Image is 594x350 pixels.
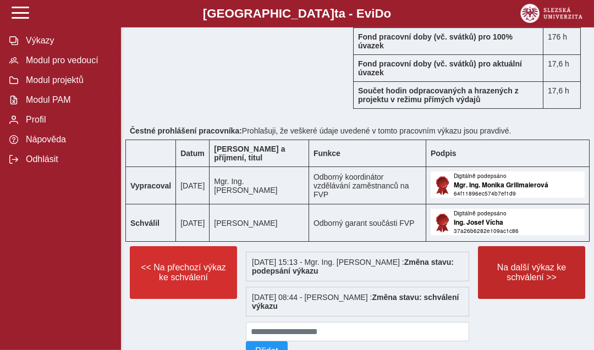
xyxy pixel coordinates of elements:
span: [DATE] [180,181,205,190]
img: Digitálně podepsáno uživatelem [431,171,585,198]
img: logo_web_su.png [520,4,582,23]
div: [DATE] 08:44 - [PERSON_NAME] : [246,287,469,316]
span: Modul PAM [23,95,112,105]
span: Výkazy [23,36,112,46]
b: Funkce [313,149,340,158]
div: 176 h [543,27,581,54]
span: Modul pro vedoucí [23,55,112,65]
button: Na další výkaz ke schválení >> [478,246,585,299]
span: Nápověda [23,135,112,145]
button: << Na přechozí výkaz ke schválení [130,246,237,299]
span: Odhlásit [23,154,112,164]
b: Změna stavu: schválení výkazu [252,293,459,310]
b: Změna stavu: podepsání výkazu [252,258,454,275]
span: o [384,7,392,20]
td: Odborný garant součásti FVP [309,204,426,242]
span: Na další výkaz ke schválení >> [487,263,576,282]
span: t [334,7,338,20]
span: << Na přechozí výkaz ke schválení [139,263,228,282]
td: Odborný koordinátor vzdělávání zaměstnanců na FVP [309,167,426,204]
span: [DATE] [180,219,205,227]
b: [GEOGRAPHIC_DATA] a - Evi [33,7,561,21]
span: Profil [23,115,112,125]
b: [PERSON_NAME] a příjmení, titul [214,145,285,162]
div: 17,6 h [543,81,581,109]
b: Datum [180,149,205,158]
span: Modul projektů [23,75,112,85]
td: Mgr. Ing. [PERSON_NAME] [210,167,309,204]
b: Čestné prohlášení pracovníka: [130,126,242,135]
b: Schválil [130,219,159,227]
span: D [375,7,383,20]
td: [PERSON_NAME] [210,204,309,242]
div: [DATE] 15:13 - Mgr. Ing. [PERSON_NAME] : [246,252,469,281]
b: Podpis [431,149,457,158]
div: Prohlašuji, že veškeré údaje uvedené v tomto pracovním výkazu jsou pravdivé. [125,122,590,140]
b: Fond pracovní doby (vč. svátků) pro aktuální úvazek [358,59,522,77]
b: Vypracoval [130,181,171,190]
b: Součet hodin odpracovaných a hrazených z projektu v režimu přímých výdajů [358,86,519,104]
img: Digitálně podepsáno schvalovatelem [431,209,585,235]
b: Fond pracovní doby (vč. svátků) pro 100% úvazek [358,32,513,50]
div: 17,6 h [543,54,581,81]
